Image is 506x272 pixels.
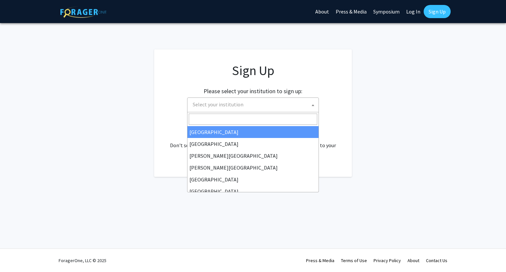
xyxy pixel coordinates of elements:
[204,88,302,95] h2: Please select your institution to sign up:
[306,258,334,263] a: Press & Media
[187,97,319,112] span: Select your institution
[5,242,28,267] iframe: Chat
[187,185,319,197] li: [GEOGRAPHIC_DATA]
[187,150,319,162] li: [PERSON_NAME][GEOGRAPHIC_DATA]
[374,258,401,263] a: Privacy Policy
[187,174,319,185] li: [GEOGRAPHIC_DATA]
[193,101,243,108] span: Select your institution
[187,162,319,174] li: [PERSON_NAME][GEOGRAPHIC_DATA]
[187,126,319,138] li: [GEOGRAPHIC_DATA]
[167,125,339,157] div: Already have an account? . Don't see your institution? about bringing ForagerOne to your institut...
[408,258,419,263] a: About
[190,98,319,111] span: Select your institution
[189,114,317,125] input: Search
[187,138,319,150] li: [GEOGRAPHIC_DATA]
[60,6,106,18] img: ForagerOne Logo
[59,249,106,272] div: ForagerOne, LLC © 2025
[426,258,447,263] a: Contact Us
[341,258,367,263] a: Terms of Use
[424,5,451,18] a: Sign Up
[167,63,339,78] h1: Sign Up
